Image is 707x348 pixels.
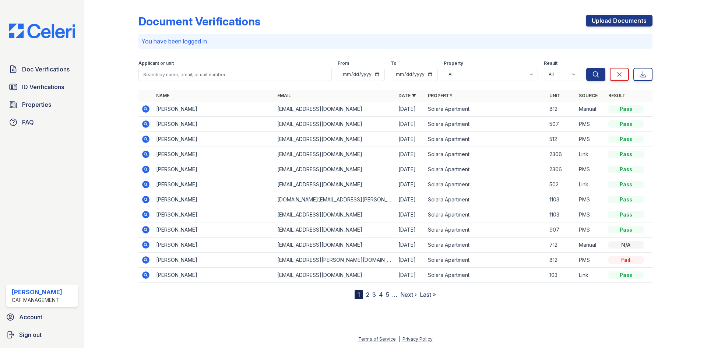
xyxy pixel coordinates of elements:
td: PMS [576,192,605,207]
span: Doc Verifications [22,65,70,74]
img: CE_Logo_Blue-a8612792a0a2168367f1c8372b55b34899dd931a85d93a1a3d3e32e68fde9ad4.png [3,24,81,38]
td: [DATE] [395,132,425,147]
td: Solara Apartment [425,117,546,132]
td: 103 [546,268,576,283]
td: [DATE] [395,102,425,117]
td: [PERSON_NAME] [153,192,274,207]
a: 4 [379,291,383,298]
td: 812 [546,253,576,268]
td: [EMAIL_ADDRESS][DOMAIN_NAME] [274,268,395,283]
a: Source [579,93,598,98]
label: Property [444,60,463,66]
a: Next › [400,291,417,298]
div: Document Verifications [138,15,260,28]
div: 1 [355,290,363,299]
td: [PERSON_NAME] [153,102,274,117]
div: Fail [608,256,644,264]
a: Last » [420,291,436,298]
label: From [338,60,349,66]
span: Sign out [19,330,42,339]
div: Pass [608,120,644,128]
td: [PERSON_NAME] [153,268,274,283]
td: Solara Apartment [425,238,546,253]
td: [DATE] [395,192,425,207]
td: Link [576,177,605,192]
span: Account [19,313,42,321]
td: Solara Apartment [425,192,546,207]
div: Pass [608,166,644,173]
td: [EMAIL_ADDRESS][DOMAIN_NAME] [274,177,395,192]
a: Account [3,310,81,324]
td: [PERSON_NAME] [153,253,274,268]
div: Pass [608,211,644,218]
td: [DATE] [395,117,425,132]
td: [PERSON_NAME] [153,238,274,253]
a: Result [608,93,626,98]
td: Solara Apartment [425,177,546,192]
td: Solara Apartment [425,132,546,147]
a: Sign out [3,327,81,342]
div: [PERSON_NAME] [12,288,62,296]
a: FAQ [6,115,78,130]
td: Solara Apartment [425,268,546,283]
td: [DATE] [395,207,425,222]
div: Pass [608,151,644,158]
div: N/A [608,241,644,249]
span: FAQ [22,118,34,127]
td: 507 [546,117,576,132]
td: [PERSON_NAME] [153,222,274,238]
a: Unit [549,93,560,98]
td: [DATE] [395,177,425,192]
a: 5 [386,291,389,298]
td: Manual [576,102,605,117]
td: 502 [546,177,576,192]
td: Solara Apartment [425,162,546,177]
td: Solara Apartment [425,253,546,268]
td: [EMAIL_ADDRESS][DOMAIN_NAME] [274,117,395,132]
a: Date ▼ [398,93,416,98]
div: Pass [608,271,644,279]
td: 812 [546,102,576,117]
td: PMS [576,222,605,238]
td: [PERSON_NAME] [153,117,274,132]
label: Applicant or unit [138,60,174,66]
a: 3 [372,291,376,298]
td: 2306 [546,162,576,177]
td: 712 [546,238,576,253]
td: [EMAIL_ADDRESS][DOMAIN_NAME] [274,132,395,147]
td: Manual [576,238,605,253]
td: 1103 [546,192,576,207]
td: [EMAIL_ADDRESS][PERSON_NAME][DOMAIN_NAME] [274,253,395,268]
a: Email [277,93,291,98]
td: Link [576,268,605,283]
td: 1103 [546,207,576,222]
td: [EMAIL_ADDRESS][DOMAIN_NAME] [274,222,395,238]
td: 907 [546,222,576,238]
a: ID Verifications [6,80,78,94]
a: Name [156,93,169,98]
td: [EMAIL_ADDRESS][DOMAIN_NAME] [274,102,395,117]
td: [DATE] [395,147,425,162]
td: [PERSON_NAME] [153,207,274,222]
td: PMS [576,162,605,177]
td: [EMAIL_ADDRESS][DOMAIN_NAME] [274,147,395,162]
label: Result [544,60,557,66]
a: Properties [6,97,78,112]
td: [PERSON_NAME] [153,162,274,177]
td: [EMAIL_ADDRESS][DOMAIN_NAME] [274,207,395,222]
td: [DATE] [395,222,425,238]
span: Properties [22,100,51,109]
td: Solara Apartment [425,222,546,238]
td: [EMAIL_ADDRESS][DOMAIN_NAME] [274,238,395,253]
div: CAF Management [12,296,62,304]
td: [DATE] [395,162,425,177]
td: [PERSON_NAME] [153,177,274,192]
td: 2306 [546,147,576,162]
a: Privacy Policy [402,336,433,342]
div: Pass [608,181,644,188]
a: 2 [366,291,369,298]
td: Solara Apartment [425,102,546,117]
div: Pass [608,226,644,233]
a: Doc Verifications [6,62,78,77]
